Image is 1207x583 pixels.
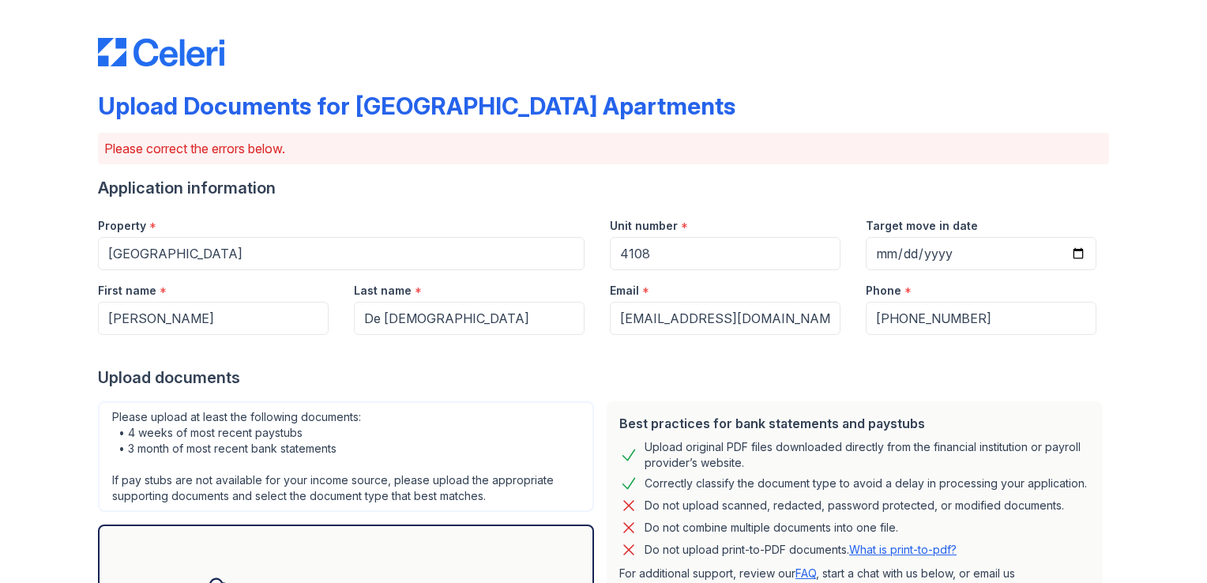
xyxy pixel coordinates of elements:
label: Property [98,218,146,234]
label: Last name [354,283,412,299]
div: Do not upload scanned, redacted, password protected, or modified documents. [645,496,1064,515]
label: Unit number [610,218,678,234]
div: Please upload at least the following documents: • 4 weeks of most recent paystubs • 3 month of mo... [98,401,594,512]
a: FAQ [795,566,816,580]
a: What is print-to-pdf? [849,543,957,556]
div: Best practices for bank statements and paystubs [619,414,1090,433]
div: Upload Documents for [GEOGRAPHIC_DATA] Apartments [98,92,735,120]
div: Do not combine multiple documents into one file. [645,518,898,537]
label: Target move in date [866,218,978,234]
img: CE_Logo_Blue-a8612792a0a2168367f1c8372b55b34899dd931a85d93a1a3d3e32e68fde9ad4.png [98,38,224,66]
label: First name [98,283,156,299]
label: Email [610,283,639,299]
div: Correctly classify the document type to avoid a delay in processing your application. [645,474,1087,493]
div: Application information [98,177,1109,199]
label: Phone [866,283,901,299]
p: Please correct the errors below. [104,139,1103,158]
div: Upload documents [98,367,1109,389]
p: Do not upload print-to-PDF documents. [645,542,957,558]
div: Upload original PDF files downloaded directly from the financial institution or payroll provider’... [645,439,1090,471]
